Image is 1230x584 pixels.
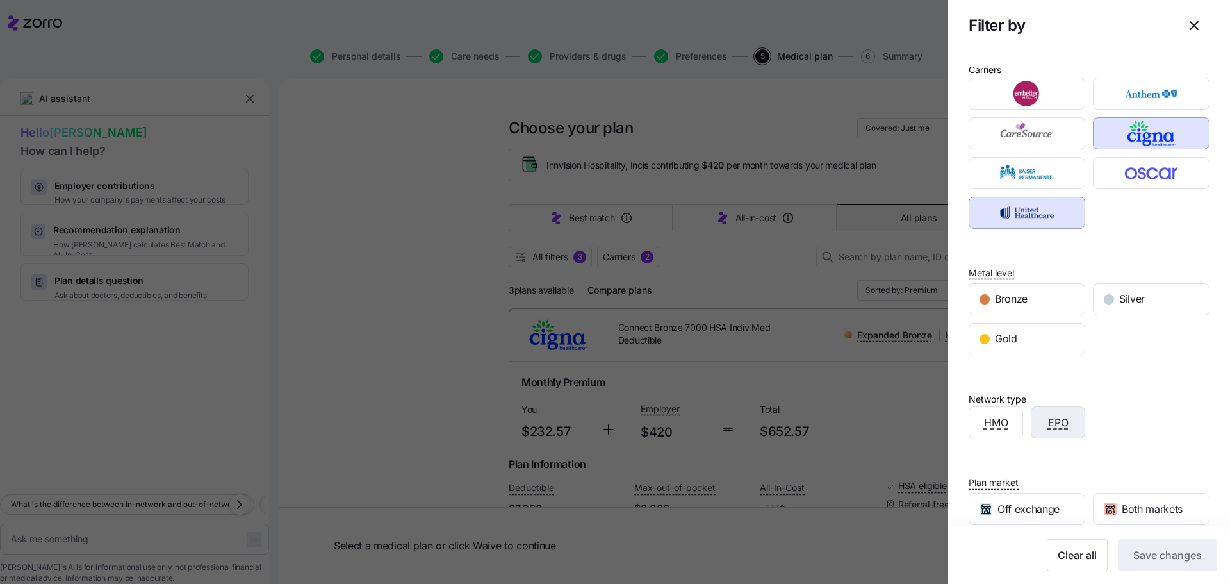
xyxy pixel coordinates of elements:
span: Clear all [1058,547,1097,563]
span: Both markets [1122,501,1183,517]
img: Kaiser Permanente [980,160,1074,186]
span: Save changes [1133,547,1202,563]
span: Metal level [969,267,1014,279]
div: Network type [969,392,1026,406]
img: Oscar [1104,160,1199,186]
img: UnitedHealthcare [980,200,1074,226]
span: Off exchange [997,501,1060,517]
span: Plan market [969,476,1019,489]
span: HMO [984,415,1008,431]
div: Carriers [969,63,1001,77]
span: Bronze [995,291,1028,307]
span: Silver [1119,291,1145,307]
h1: Filter by [969,15,1168,35]
button: Save changes [1118,539,1217,571]
span: Gold [995,331,1017,347]
img: Cigna Healthcare [1104,121,1199,146]
span: EPO [1048,415,1069,431]
button: Clear all [1047,539,1108,571]
img: CareSource [980,121,1074,146]
img: Anthem [1104,81,1199,106]
img: Ambetter [980,81,1074,106]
